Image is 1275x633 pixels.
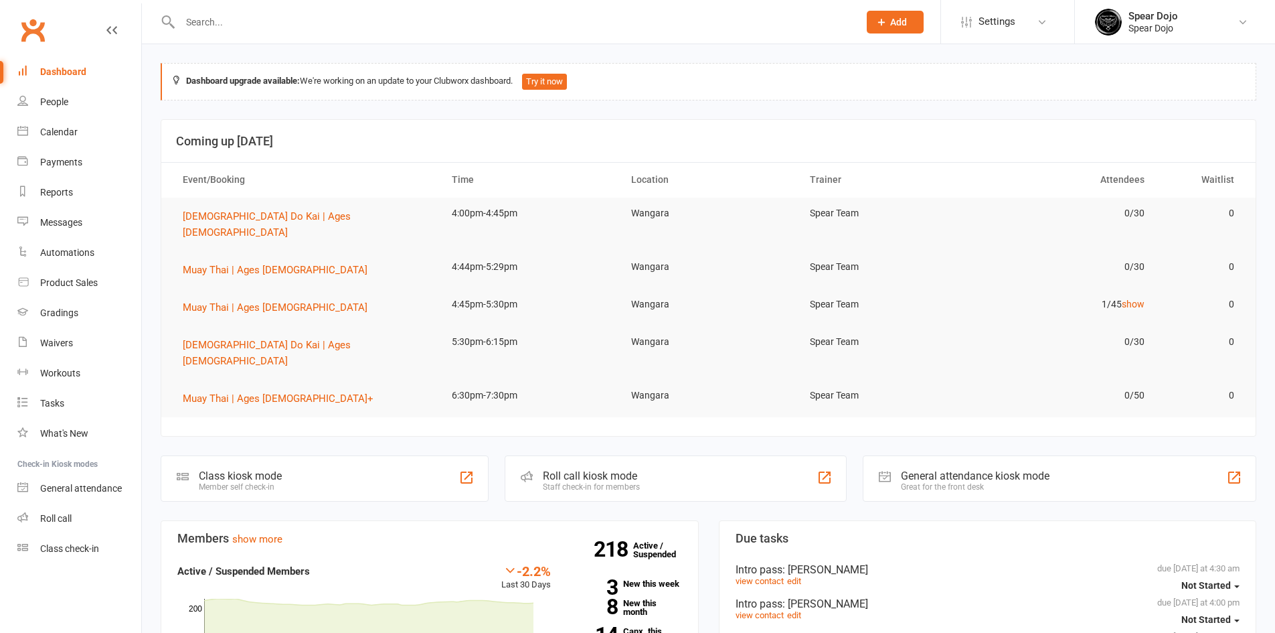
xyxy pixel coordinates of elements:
th: Attendees [977,163,1157,197]
button: [DEMOGRAPHIC_DATA] Do Kai | Ages [DEMOGRAPHIC_DATA] [183,337,428,369]
h3: Members [177,532,682,545]
button: [DEMOGRAPHIC_DATA] Do Kai | Ages [DEMOGRAPHIC_DATA] [183,208,428,240]
td: 0 [1157,380,1246,411]
a: Waivers [17,328,141,358]
div: General attendance kiosk mode [901,470,1049,482]
strong: Dashboard upgrade available: [186,76,300,86]
div: Class kiosk mode [199,470,282,482]
div: People [40,96,68,107]
td: 1/45 [977,289,1157,320]
button: Muay Thai | Ages [DEMOGRAPHIC_DATA]+ [183,391,383,407]
h3: Due tasks [736,532,1240,545]
span: Settings [979,7,1015,37]
a: show more [232,533,282,545]
a: Gradings [17,298,141,328]
div: Reports [40,187,73,198]
td: Wangara [619,289,798,320]
td: Spear Team [798,289,977,320]
td: 0/30 [977,251,1157,283]
strong: 3 [571,577,618,597]
td: Wangara [619,326,798,358]
a: 8New this month [571,599,682,616]
td: 0 [1157,289,1246,320]
th: Time [440,163,619,197]
a: Calendar [17,117,141,147]
button: Not Started [1181,573,1240,597]
td: 0/30 [977,326,1157,358]
div: General attendance [40,483,122,494]
span: [DEMOGRAPHIC_DATA] Do Kai | Ages [DEMOGRAPHIC_DATA] [183,339,351,367]
div: Product Sales [40,277,98,288]
div: Intro pass [736,597,1240,610]
th: Location [619,163,798,197]
td: Wangara [619,380,798,411]
td: Spear Team [798,251,977,283]
a: General attendance kiosk mode [17,474,141,504]
div: Payments [40,157,82,167]
div: Gradings [40,307,78,318]
div: What's New [40,428,88,439]
div: Member self check-in [199,482,282,492]
span: [DEMOGRAPHIC_DATA] Do Kai | Ages [DEMOGRAPHIC_DATA] [183,210,351,238]
button: Not Started [1181,608,1240,632]
a: What's New [17,419,141,449]
div: Spear Dojo [1128,22,1178,34]
a: Automations [17,238,141,268]
div: Class check-in [40,543,99,554]
a: view contact [736,610,784,620]
td: Spear Team [798,198,977,229]
span: Muay Thai | Ages [DEMOGRAPHIC_DATA] [183,301,367,313]
td: 4:45pm-5:30pm [440,289,619,320]
a: Reports [17,178,141,208]
button: Muay Thai | Ages [DEMOGRAPHIC_DATA] [183,299,377,315]
strong: Active / Suspended Members [177,565,310,577]
td: 4:00pm-4:45pm [440,198,619,229]
a: Clubworx [16,13,50,47]
a: Roll call [17,504,141,534]
div: Waivers [40,338,73,348]
a: Tasks [17,389,141,419]
a: show [1122,299,1144,309]
a: Payments [17,147,141,178]
span: Not Started [1181,580,1231,591]
td: 0 [1157,326,1246,358]
td: 0 [1157,251,1246,283]
img: thumb_image1623745760.png [1095,9,1122,36]
div: We're working on an update to your Clubworx dashboard. [161,63,1256,100]
div: Calendar [40,127,78,137]
a: edit [787,610,801,620]
span: Add [890,17,907,27]
div: Great for the front desk [901,482,1049,492]
a: 218Active / Suspended [633,531,692,569]
td: 6:30pm-7:30pm [440,380,619,411]
a: Workouts [17,358,141,389]
div: Intro pass [736,563,1240,576]
div: Automations [40,247,94,258]
button: Try it now [522,74,567,90]
th: Waitlist [1157,163,1246,197]
div: Roll call [40,513,72,524]
div: Messages [40,217,82,228]
a: Messages [17,208,141,238]
div: Spear Dojo [1128,10,1178,22]
a: Product Sales [17,268,141,298]
a: Dashboard [17,57,141,87]
h3: Coming up [DATE] [176,135,1241,148]
a: Class kiosk mode [17,534,141,564]
span: : [PERSON_NAME] [782,563,868,576]
a: 3New this week [571,579,682,588]
span: Muay Thai | Ages [DEMOGRAPHIC_DATA]+ [183,393,373,405]
td: 0 [1157,198,1246,229]
div: Dashboard [40,66,86,77]
th: Trainer [798,163,977,197]
strong: 218 [594,539,633,559]
td: Spear Team [798,326,977,358]
a: People [17,87,141,117]
a: edit [787,576,801,586]
td: Spear Team [798,380,977,411]
td: 0/50 [977,380,1157,411]
div: Roll call kiosk mode [543,470,640,482]
div: Workouts [40,368,80,378]
td: Wangara [619,198,798,229]
input: Search... [176,13,849,31]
